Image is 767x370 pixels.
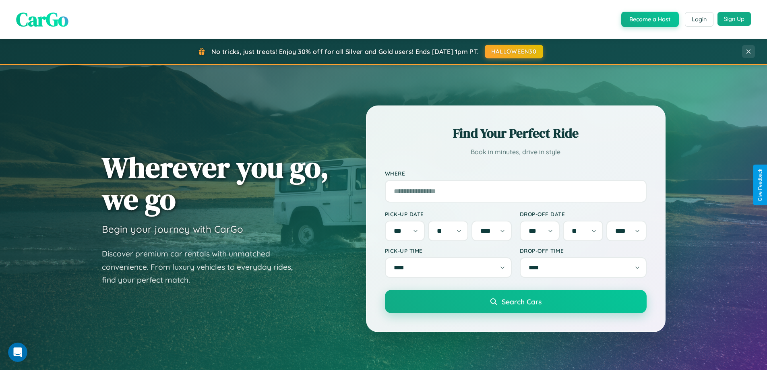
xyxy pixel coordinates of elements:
button: Login [685,12,713,27]
label: Where [385,170,647,177]
label: Drop-off Date [520,211,647,217]
span: No tricks, just treats! Enjoy 30% off for all Silver and Gold users! Ends [DATE] 1pm PT. [211,48,479,56]
label: Pick-up Date [385,211,512,217]
span: Search Cars [502,297,542,306]
label: Pick-up Time [385,247,512,254]
label: Drop-off Time [520,247,647,254]
h2: Find Your Perfect Ride [385,124,647,142]
p: Discover premium car rentals with unmatched convenience. From luxury vehicles to everyday rides, ... [102,247,303,287]
span: CarGo [16,6,68,33]
button: Search Cars [385,290,647,313]
button: Become a Host [621,12,679,27]
iframe: Intercom live chat [8,343,27,362]
div: Give Feedback [757,169,763,201]
p: Book in minutes, drive in style [385,146,647,158]
h1: Wherever you go, we go [102,151,329,215]
button: Sign Up [717,12,751,26]
h3: Begin your journey with CarGo [102,223,243,235]
button: HALLOWEEN30 [485,45,543,58]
